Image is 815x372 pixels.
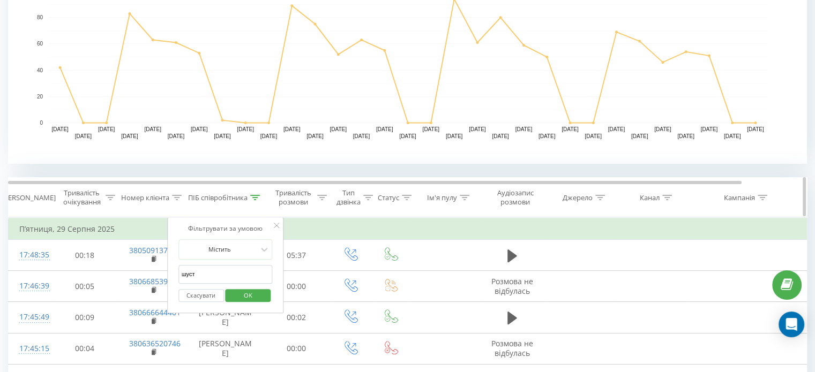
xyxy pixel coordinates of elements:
[233,287,263,303] span: OK
[191,126,208,132] text: [DATE]
[37,94,43,100] text: 20
[98,126,115,132] text: [DATE]
[701,126,718,132] text: [DATE]
[263,240,330,271] td: 05:37
[263,333,330,364] td: 00:00
[677,133,694,139] text: [DATE]
[640,193,660,202] div: Канал
[376,126,393,132] text: [DATE]
[724,133,741,139] text: [DATE]
[492,133,509,139] text: [DATE]
[562,126,579,132] text: [DATE]
[168,133,185,139] text: [DATE]
[61,188,103,207] div: Тривалість очікування
[188,193,248,202] div: ПІБ співробітника
[515,126,533,132] text: [DATE]
[654,126,671,132] text: [DATE]
[260,133,278,139] text: [DATE]
[37,67,43,73] text: 40
[188,302,263,333] td: [PERSON_NAME]
[2,193,56,202] div: [PERSON_NAME]
[306,133,324,139] text: [DATE]
[121,133,138,139] text: [DATE]
[585,133,602,139] text: [DATE]
[724,193,755,202] div: Кампанія
[129,276,181,286] a: 380668539121
[129,245,181,255] a: 380509137748
[747,126,764,132] text: [DATE]
[539,133,556,139] text: [DATE]
[489,188,541,207] div: Аудіозапис розмови
[51,302,118,333] td: 00:09
[563,193,593,202] div: Джерело
[330,126,347,132] text: [DATE]
[37,14,43,20] text: 80
[51,271,118,302] td: 00:05
[144,126,161,132] text: [DATE]
[399,133,416,139] text: [DATE]
[608,126,625,132] text: [DATE]
[469,126,486,132] text: [DATE]
[75,133,92,139] text: [DATE]
[188,333,263,364] td: [PERSON_NAME]
[226,289,271,302] button: OK
[779,312,804,337] div: Open Intercom Messenger
[263,302,330,333] td: 00:02
[353,133,370,139] text: [DATE]
[214,133,231,139] text: [DATE]
[491,276,533,296] span: Розмова не відбулась
[263,271,330,302] td: 00:00
[272,188,315,207] div: Тривалість розмови
[37,41,43,47] text: 60
[631,133,648,139] text: [DATE]
[283,126,301,132] text: [DATE]
[51,240,118,271] td: 00:18
[446,133,463,139] text: [DATE]
[337,188,361,207] div: Тип дзвінка
[51,126,69,132] text: [DATE]
[19,245,41,265] div: 17:48:35
[121,193,169,202] div: Номер клієнта
[129,338,181,348] a: 380636520746
[19,276,41,297] div: 17:46:39
[19,307,41,328] div: 17:45:49
[178,289,224,302] button: Скасувати
[423,126,440,132] text: [DATE]
[237,126,254,132] text: [DATE]
[51,333,118,364] td: 00:04
[178,223,273,234] div: Фільтрувати за умовою
[491,338,533,358] span: Розмова не відбулась
[19,338,41,359] div: 17:45:15
[427,193,457,202] div: Ім'я пулу
[178,265,273,284] input: Введіть значення
[40,120,43,126] text: 0
[129,307,181,317] a: 380666644401
[378,193,399,202] div: Статус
